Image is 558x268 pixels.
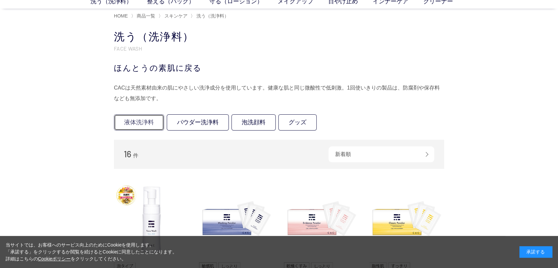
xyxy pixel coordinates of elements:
[114,62,444,74] div: ほんとうの素肌に戻る
[191,13,230,19] li: 〉
[114,30,444,44] h1: 洗う（洗浄料）
[133,153,138,158] span: 件
[519,246,552,258] div: 承諾する
[114,182,189,257] img: ＣＡＣ フェイスウォッシュ エクストラマイルド
[284,182,359,257] img: ＣＡＣ エヴィデンスパウダー
[6,242,177,262] div: 当サイトでは、お客様へのサービス向上のためにCookieを使用します。 「承諾する」をクリックするか閲覧を続けるとCookieに同意したことになります。 詳細はこちらの をクリックしてください。
[199,182,274,257] img: ＣＡＣ ウォッシングパウダー
[38,256,71,261] a: Cookieポリシー
[158,13,189,19] li: 〉
[114,45,444,52] p: FACE WASH
[114,114,164,131] a: 液体洗浄料
[164,13,188,19] span: スキンケア
[329,146,434,162] div: 新着順
[231,114,276,131] a: 泡洗顔料
[124,149,131,159] span: 16
[167,114,229,131] a: パウダー洗浄料
[114,83,444,104] div: CACは天然素材由来の肌にやさしい洗浄成分を使用しています。健康な肌と同じ微酸性で低刺激。1回使いきりの製品は、防腐剤や保存料なども無添加です。
[196,13,229,19] span: 洗う（洗浄料）
[195,13,229,19] a: 洗う（洗浄料）
[114,13,128,19] a: HOME
[278,114,317,131] a: グッズ
[163,13,188,19] a: スキンケア
[135,13,155,19] a: 商品一覧
[137,13,155,19] span: 商品一覧
[369,182,444,257] img: ＣＡＣ クラシックパウダー
[131,13,157,19] li: 〉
